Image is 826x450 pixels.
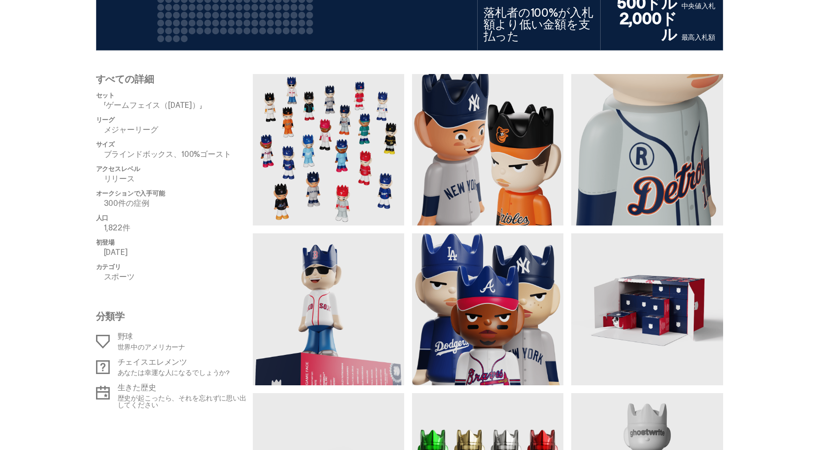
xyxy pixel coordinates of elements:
[571,233,723,385] img: メディアギャラリー画像
[96,214,109,222] font: 人口
[253,233,404,385] img: メディアギャラリー画像
[571,74,723,225] img: メディアギャラリー画像
[118,394,246,409] font: 歴史が起こったら、それを忘れずに思い出してください
[104,198,149,208] font: 300件の症例
[96,189,165,198] font: オークションで入手可能
[104,100,202,110] font: 「ゲームフェイス（[DATE]）」
[96,238,115,247] font: 初登場
[118,343,186,351] font: 世界中のアメリカーナ
[253,74,404,225] img: メディアギャラリー画像
[104,125,158,135] font: メジャーリーグ
[118,368,230,377] font: あなたは幸運な人になるでしょうか?
[104,247,128,257] font: [DATE]
[412,233,563,385] img: メディアギャラリー画像
[96,165,140,173] font: アクセスレベル
[96,91,115,100] font: セット
[412,74,563,225] img: メディアギャラリー画像
[96,263,121,271] font: カテゴリ
[620,8,677,45] font: 2,000ドル
[681,33,715,42] font: 最高入札額
[96,140,115,149] font: サイズ
[118,382,156,393] font: 生きた歴史
[484,5,593,44] font: 落札者の100%が入札額より低い金額を支払った
[96,73,154,85] font: すべての詳細
[118,357,188,367] font: チェイスエレメンツ
[96,310,125,323] font: 分類学
[681,1,715,10] font: 中央値入札
[104,272,135,282] font: スポーツ
[96,116,115,124] font: リーグ
[118,331,133,342] font: 野球
[104,174,135,184] font: リリース
[104,223,130,233] font: 1,822件
[104,149,231,159] font: ブラインドボックス、100%ゴースト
